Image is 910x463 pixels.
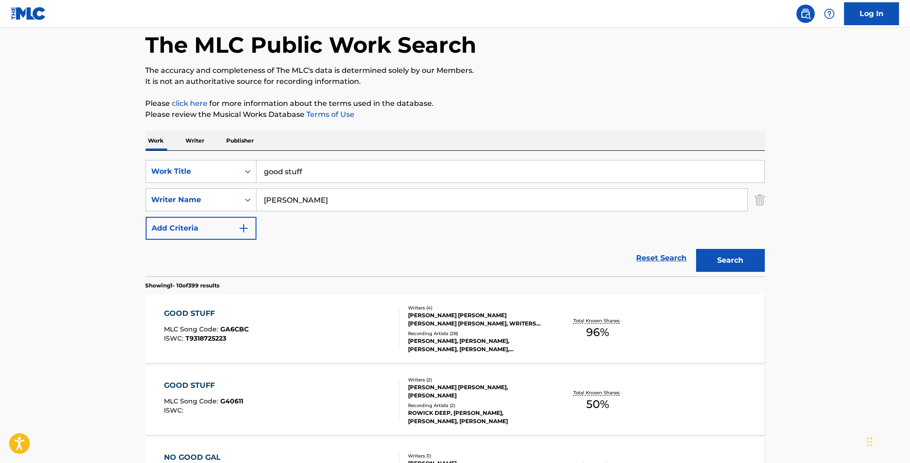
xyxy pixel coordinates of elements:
[824,8,835,19] img: help
[146,65,765,76] p: The accuracy and completeness of The MLC's data is determined solely by our Members.
[164,406,185,414] span: ISWC :
[586,396,609,413] span: 50 %
[755,188,765,211] img: Delete Criterion
[408,311,546,328] div: [PERSON_NAME] [PERSON_NAME] [PERSON_NAME] [PERSON_NAME], WRITERS DESIGNEE
[146,76,765,87] p: It is not an authoritative source for recording information.
[164,452,245,463] div: NO GOOD GAL
[146,131,167,150] p: Work
[146,160,765,276] form: Search Form
[696,249,765,272] button: Search
[867,428,872,456] div: Drag
[800,8,811,19] img: search
[238,223,249,234] img: 9d2ae6d4665cec9f34b9.svg
[573,317,622,324] p: Total Known Shares:
[305,110,355,119] a: Terms of Use
[408,337,546,353] div: [PERSON_NAME], [PERSON_NAME], [PERSON_NAME], [PERSON_NAME], [PERSON_NAME], [PERSON_NAME]|[PERSON_...
[220,397,243,405] span: G40611
[183,131,207,150] p: Writer
[164,397,220,405] span: MLC Song Code :
[844,2,899,25] a: Log In
[220,325,249,333] span: GA6CBC
[408,402,546,409] div: Recording Artists ( 2 )
[172,99,208,108] a: click here
[185,334,226,342] span: T9318725223
[152,194,234,205] div: Writer Name
[11,7,46,20] img: MLC Logo
[146,294,765,363] a: GOOD STUFFMLC Song Code:GA6CBCISWC:T9318725223Writers (4)[PERSON_NAME] [PERSON_NAME] [PERSON_NAME...
[164,334,185,342] span: ISWC :
[146,31,477,59] h1: The MLC Public Work Search
[796,5,815,23] a: Public Search
[408,330,546,337] div: Recording Artists ( 28 )
[632,248,692,268] a: Reset Search
[224,131,257,150] p: Publisher
[408,409,546,425] div: ROWICK DEEP, [PERSON_NAME], [PERSON_NAME], [PERSON_NAME]
[820,5,839,23] div: Help
[573,389,622,396] p: Total Known Shares:
[586,324,609,341] span: 96 %
[146,217,256,240] button: Add Criteria
[146,281,220,290] p: Showing 1 - 10 of 399 results
[146,98,765,109] p: Please for more information about the terms used in the database.
[408,383,546,400] div: [PERSON_NAME] [PERSON_NAME], [PERSON_NAME]
[164,380,243,391] div: GOOD STUFF
[408,452,546,459] div: Writers ( 1 )
[864,419,910,463] iframe: Chat Widget
[408,304,546,311] div: Writers ( 4 )
[164,325,220,333] span: MLC Song Code :
[152,166,234,177] div: Work Title
[146,109,765,120] p: Please review the Musical Works Database
[146,366,765,435] a: GOOD STUFFMLC Song Code:G40611ISWC:Writers (2)[PERSON_NAME] [PERSON_NAME], [PERSON_NAME]Recording...
[408,376,546,383] div: Writers ( 2 )
[164,308,249,319] div: GOOD STUFF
